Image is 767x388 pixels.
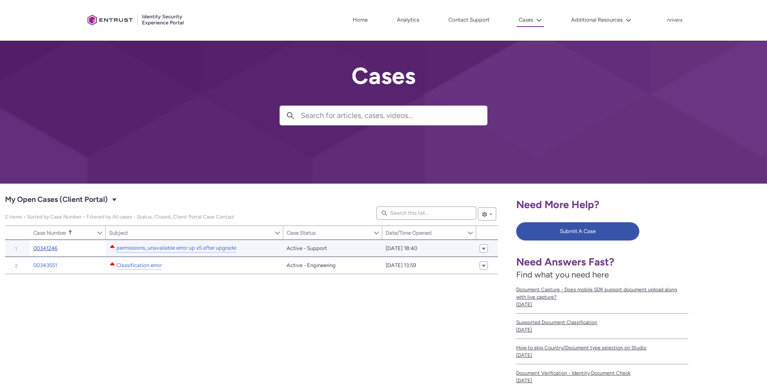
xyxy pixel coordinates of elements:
[109,260,116,267] lightning-icon: Escalated
[5,240,498,274] table: My Open Cases (Client Portal)
[667,17,683,23] p: nrivers
[287,261,336,270] span: Active - Engineering
[280,63,487,89] h2: Cases
[116,261,162,270] a: Classification error
[33,230,66,236] span: Case Number
[516,198,599,211] span: Need More Help?
[516,255,688,268] h1: Need Answers Fast?
[109,194,119,204] button: Select a List View: Cases
[116,244,236,253] a: permissions_unavailable error up x5 after upgrade
[386,261,416,270] span: [DATE] 13:59
[516,369,688,377] span: Document Verification - Identity Document Check
[667,15,683,24] button: User Profile nrivers
[33,244,57,253] a: 00341246
[33,261,57,270] a: 00343551
[516,327,532,333] lightning-formatted-date-time: [DATE]
[351,14,370,26] a: Home
[280,106,301,125] button: Search
[5,193,108,206] span: My Open Cases (Client Portal)
[376,206,476,220] input: Search this list...
[517,14,544,27] button: Cases
[478,207,496,221] button: List View Controls
[516,281,688,314] a: Document Capture - Does mobile SDK support document upload along with live capture?[DATE]
[283,226,373,239] a: Case Status
[395,14,421,26] a: Analytics, opens in new tab
[516,222,639,241] button: Submit A Case
[516,270,609,280] span: Find what you need here
[382,226,467,239] a: Date/Time Opened
[516,339,688,364] a: How to skip Country/Document type selection on Studio[DATE]
[446,14,492,26] a: Contact Support
[109,243,116,250] lightning-icon: Escalated
[516,344,688,351] span: How to skip Country/Document type selection on Studio
[516,378,532,383] lightning-formatted-date-time: [DATE]
[5,214,235,220] span: My Open Cases (Client Portal)
[386,244,417,253] span: [DATE] 18:40
[516,314,688,339] a: Supported Document Classification[DATE]
[516,352,532,358] lightning-formatted-date-time: [DATE]
[106,226,274,239] a: Subject
[516,286,688,301] span: Document Capture - Does mobile SDK support document upload along with live capture?
[30,226,96,239] a: Case Number
[516,319,688,326] span: Supported Document Classification
[301,106,487,125] input: Search for articles, cases, videos...
[569,14,633,26] button: Additional Resources
[516,302,532,307] lightning-formatted-date-time: [DATE]
[287,244,327,253] span: Active - Support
